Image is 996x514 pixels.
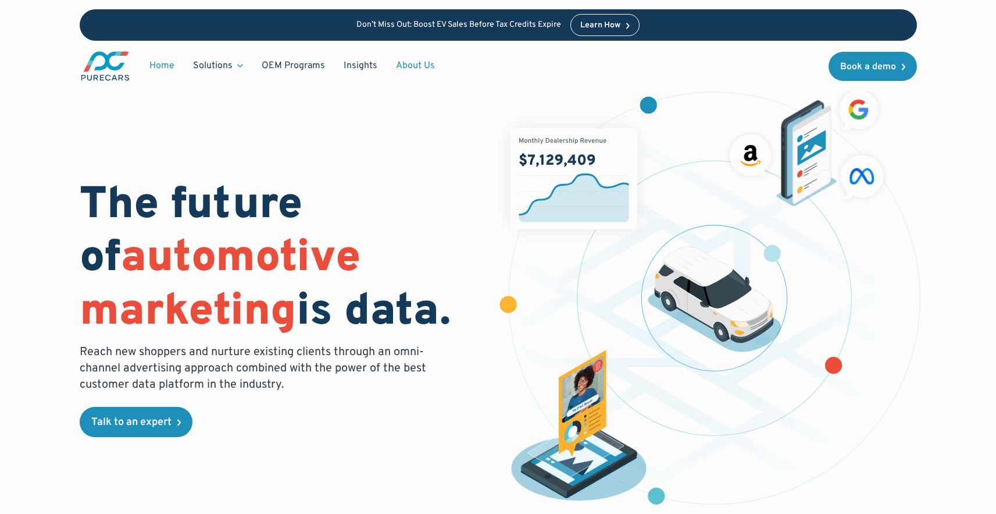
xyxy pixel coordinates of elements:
[334,55,387,77] a: Insights
[80,344,433,393] p: Reach new shoppers and nurture existing clients through an omni-channel advertising approach comb...
[80,231,360,340] span: automotive marketing
[80,50,131,82] img: purecars logo
[511,128,637,229] img: chart showing monthly dealership revenue of $7m
[387,55,444,77] a: About Us
[570,14,640,36] a: Learn How
[580,22,620,30] div: Learn How
[252,55,334,77] a: OEM Programs
[840,62,896,72] div: Book a demo
[80,407,192,437] a: Talk to an expert
[501,350,656,505] img: persona of a buyer
[80,50,131,82] a: main
[80,180,484,339] h1: The future of is data.
[648,246,781,352] img: illustration of a vehicle
[140,55,184,77] a: Home
[829,52,917,81] a: Book a demo
[356,20,561,30] p: Don’t Miss Out: Boost EV Sales Before Tax Credits Expire
[91,417,172,428] div: Talk to an expert
[193,59,233,72] div: Solutions
[724,84,890,206] img: ads on social media and advertising partners
[184,55,252,77] div: Solutions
